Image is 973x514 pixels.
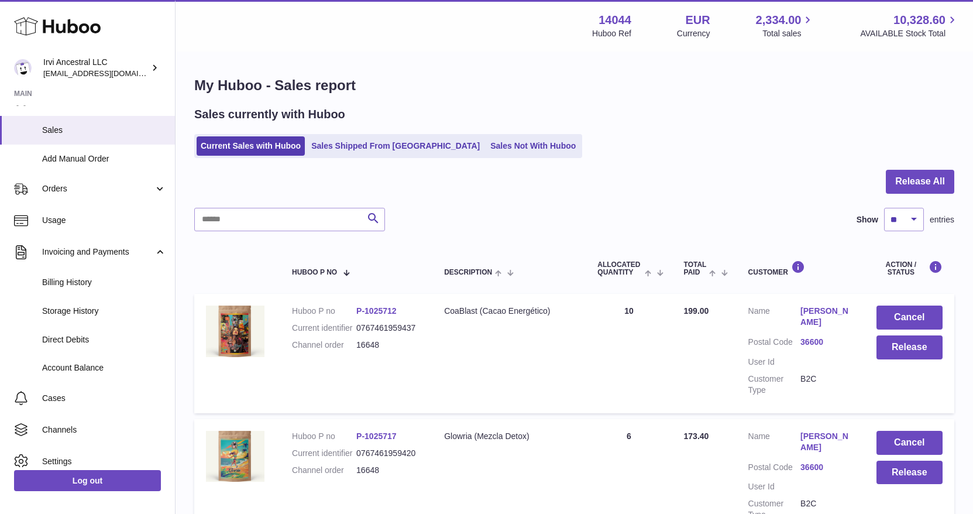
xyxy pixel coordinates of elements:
[42,306,166,317] span: Storage History
[876,431,943,455] button: Cancel
[930,214,954,225] span: entries
[800,337,853,348] a: 36600
[42,153,166,165] span: Add Manual Order
[586,294,672,413] td: 10
[43,68,172,78] span: [EMAIL_ADDRESS][DOMAIN_NAME]
[685,12,710,28] strong: EUR
[800,462,853,473] a: 36600
[748,261,853,276] div: Customer
[748,373,801,396] dt: Customer Type
[292,431,356,442] dt: Huboo P no
[748,431,801,456] dt: Name
[592,28,631,39] div: Huboo Ref
[444,431,574,442] div: Glowria (Mezcla Detox)
[486,136,580,156] a: Sales Not With Huboo
[748,337,801,351] dt: Postal Code
[444,306,574,317] div: CoaBlast (Cacao Energético)
[42,183,154,194] span: Orders
[42,362,166,373] span: Account Balance
[194,107,345,122] h2: Sales currently with Huboo
[356,448,421,459] dd: 0767461959420
[876,335,943,359] button: Release
[684,306,709,316] span: 199.00
[677,28,710,39] div: Currency
[860,12,959,39] a: 10,328.60 AVAILABLE Stock Total
[292,340,356,351] dt: Channel order
[42,125,166,136] span: Sales
[292,465,356,476] dt: Channel order
[876,306,943,330] button: Cancel
[762,28,814,39] span: Total sales
[292,306,356,317] dt: Huboo P no
[444,269,492,276] span: Description
[42,277,166,288] span: Billing History
[42,393,166,404] span: Cases
[748,481,801,492] dt: User Id
[356,431,397,441] a: P-1025717
[42,424,166,436] span: Channels
[194,76,954,95] h1: My Huboo - Sales report
[356,340,421,351] dd: 16648
[42,334,166,345] span: Direct Debits
[14,59,32,77] img: irviancestral@gmail.com
[356,306,397,316] a: P-1025712
[292,448,356,459] dt: Current identifier
[748,306,801,331] dt: Name
[599,12,631,28] strong: 14044
[356,323,421,334] dd: 0767461959437
[292,269,337,276] span: Huboo P no
[206,306,264,357] img: coablast_large_carousel01.jpg
[14,470,161,491] a: Log out
[876,461,943,485] button: Release
[800,373,853,396] dd: B2C
[597,261,642,276] span: ALLOCATED Quantity
[756,12,802,28] span: 2,334.00
[748,357,801,368] dt: User Id
[800,431,853,453] a: [PERSON_NAME]
[800,306,853,328] a: [PERSON_NAME]
[42,215,166,226] span: Usage
[748,462,801,476] dt: Postal Code
[42,246,154,258] span: Invoicing and Payments
[206,431,264,482] img: glowria_large_carousel01.jpg
[876,261,943,276] div: Action / Status
[307,136,484,156] a: Sales Shipped From [GEOGRAPHIC_DATA]
[684,431,709,441] span: 173.40
[197,136,305,156] a: Current Sales with Huboo
[857,214,878,225] label: Show
[893,12,946,28] span: 10,328.60
[684,261,707,276] span: Total paid
[356,465,421,476] dd: 16648
[42,456,166,467] span: Settings
[43,57,149,79] div: Irvi Ancestral LLC
[756,12,815,39] a: 2,334.00 Total sales
[886,170,954,194] button: Release All
[860,28,959,39] span: AVAILABLE Stock Total
[292,323,356,334] dt: Current identifier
